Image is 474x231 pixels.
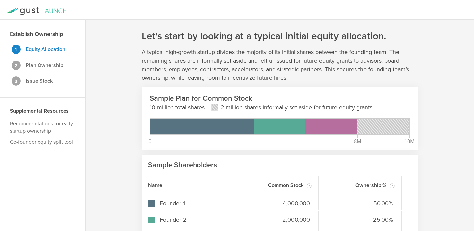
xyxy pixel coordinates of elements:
[15,63,17,68] span: 2
[26,46,65,53] strong: Equity Allocation
[15,79,17,84] span: 3
[150,94,410,103] h2: Sample Plan for Common Stock
[15,47,17,52] span: 1
[158,199,228,208] input: Enter co-owner name
[26,62,63,69] strong: Plan Ownership
[319,176,402,194] div: Ownership %
[10,108,69,114] strong: Supplemental Resources
[10,30,63,38] h3: Establish Ownership
[142,30,386,43] h1: Let's start by looking at a typical initial equity allocation.
[242,216,312,224] input: Enter # of shares
[142,48,418,82] p: A typical high-growth startup divides the majority of its initial shares between the founding tea...
[242,199,312,208] input: Enter # of shares
[10,120,73,134] a: Recommendations for early startup ownership
[10,139,73,145] a: Co-founder equity split tool
[221,103,372,112] p: 2 million shares informally set aside for future equity grants
[26,78,53,84] strong: Issue Stock
[158,216,228,224] input: Enter co-owner name
[142,176,235,194] div: Name
[404,139,414,144] div: 10M
[235,176,319,194] div: Common Stock
[150,103,205,112] p: 10 million total shares
[149,139,152,144] div: 0
[354,139,361,144] div: 8M
[148,160,217,170] h2: Sample Shareholders
[441,180,474,211] iframe: Chat Widget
